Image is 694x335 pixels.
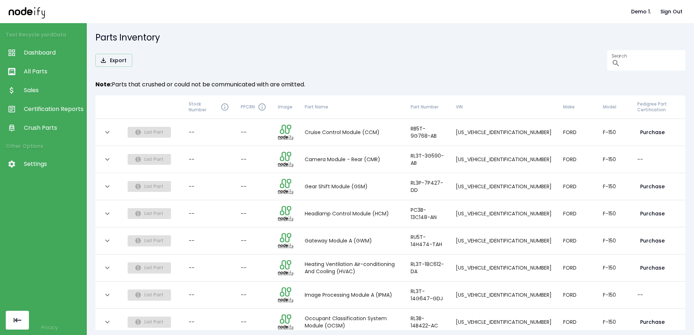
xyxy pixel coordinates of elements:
[278,287,293,302] img: part image
[278,314,293,330] img: part image
[299,227,405,254] td: Gateway Module A (GWM)
[189,129,229,136] div: --
[189,237,229,244] div: --
[405,200,450,227] td: PC3B-13C148-AN
[450,95,557,119] th: VIN
[189,291,229,299] div: --
[24,86,83,95] span: Sales
[189,318,229,326] div: --
[450,254,557,282] td: [US_VEHICLE_IDENTIFICATION_NUMBER]
[450,173,557,200] td: [US_VEHICLE_IDENTIFICATION_NUMBER]
[95,80,112,89] strong: Note:
[557,282,597,309] td: FORD
[631,282,685,309] td: --
[101,207,113,220] button: expand row
[128,264,171,271] span: Billing settings must be setup before parts can be listed
[597,146,631,173] td: F-150
[278,206,293,221] img: part image
[278,125,293,140] img: part image
[24,48,83,57] span: Dashboard
[637,261,668,275] button: Purchase
[405,119,450,146] td: RB5T-9G768-AB
[101,289,113,301] button: expand row
[597,119,631,146] td: F-150
[450,282,557,309] td: [US_VEHICLE_IDENTIFICATION_NUMBER]
[637,315,668,329] button: Purchase
[278,152,293,167] img: part image
[299,95,405,119] th: Part Name
[450,119,557,146] td: [US_VEHICLE_IDENTIFICATION_NUMBER]
[557,200,597,227] td: FORD
[128,210,171,217] span: Billing settings must be setup before parts can be listed
[24,67,83,76] span: All Parts
[612,53,627,59] label: Search
[278,260,293,275] img: part image
[24,105,83,113] span: Certification Reports
[235,254,272,282] td: --
[128,291,171,298] span: Billing settings must be setup before parts can be listed
[101,235,113,247] button: expand row
[24,160,83,168] span: Settings
[637,180,668,193] button: Purchase
[189,101,229,113] div: Stock Number
[189,264,229,271] div: --
[95,54,132,67] button: Export
[101,153,113,166] button: expand row
[241,103,266,111] div: PPCRN
[235,173,272,200] td: --
[450,227,557,254] td: [US_VEHICLE_IDENTIFICATION_NUMBER]
[189,183,229,190] div: --
[235,227,272,254] td: --
[557,173,597,200] td: FORD
[597,173,631,200] td: F-150
[299,282,405,309] td: Image Processing Module A (IPMA)
[128,182,171,190] span: Billing settings must be setup before parts can be listed
[557,119,597,146] td: FORD
[95,32,685,43] h5: Parts Inventory
[657,5,685,18] button: Sign Out
[189,156,229,163] div: --
[637,234,668,248] button: Purchase
[299,200,405,227] td: Headlamp Control Module (HCM)
[128,128,171,136] span: Billing settings must be setup before parts can be listed
[637,207,668,220] button: Purchase
[450,200,557,227] td: [US_VEHICLE_IDENTIFICATION_NUMBER]
[557,95,597,119] th: Make
[101,126,113,138] button: expand row
[235,200,272,227] td: --
[24,124,83,132] span: Crush Parts
[299,173,405,200] td: Gear Shift Module (GSM)
[41,324,58,331] a: Privacy
[128,155,171,163] span: Billing settings must be setup before parts can be listed
[597,200,631,227] td: F-150
[272,95,299,119] th: Image
[631,146,685,173] td: --
[101,180,113,193] button: expand row
[597,282,631,309] td: F-150
[405,95,450,119] th: Part Number
[235,146,272,173] td: --
[628,5,654,18] button: Demo 1.
[597,227,631,254] td: F-150
[405,146,450,173] td: RL3T-3G590-AB
[95,80,685,90] h6: Parts that crushed or could not be communicated with are omitted.
[557,254,597,282] td: FORD
[101,262,113,274] button: expand row
[278,233,293,248] img: part image
[189,210,229,217] div: --
[405,254,450,282] td: RL3T-18C612-DA
[299,119,405,146] td: Cruise Control Module (CCM)
[9,5,45,18] img: nodeify
[557,227,597,254] td: FORD
[637,126,668,139] button: Purchase
[101,316,113,328] button: expand row
[405,173,450,200] td: RL3P-7P427-DD
[405,227,450,254] td: RU5T-14H474-TAH
[235,119,272,146] td: --
[278,179,293,194] img: part image
[128,318,171,325] span: Billing settings must be setup before parts can be listed
[235,282,272,309] td: --
[128,237,171,244] span: Billing settings must be setup before parts can be listed
[299,254,405,282] td: Heating Ventilation Air-conditioning And Cooling (HVAC)
[299,146,405,173] td: Camera Module - Rear (CMR)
